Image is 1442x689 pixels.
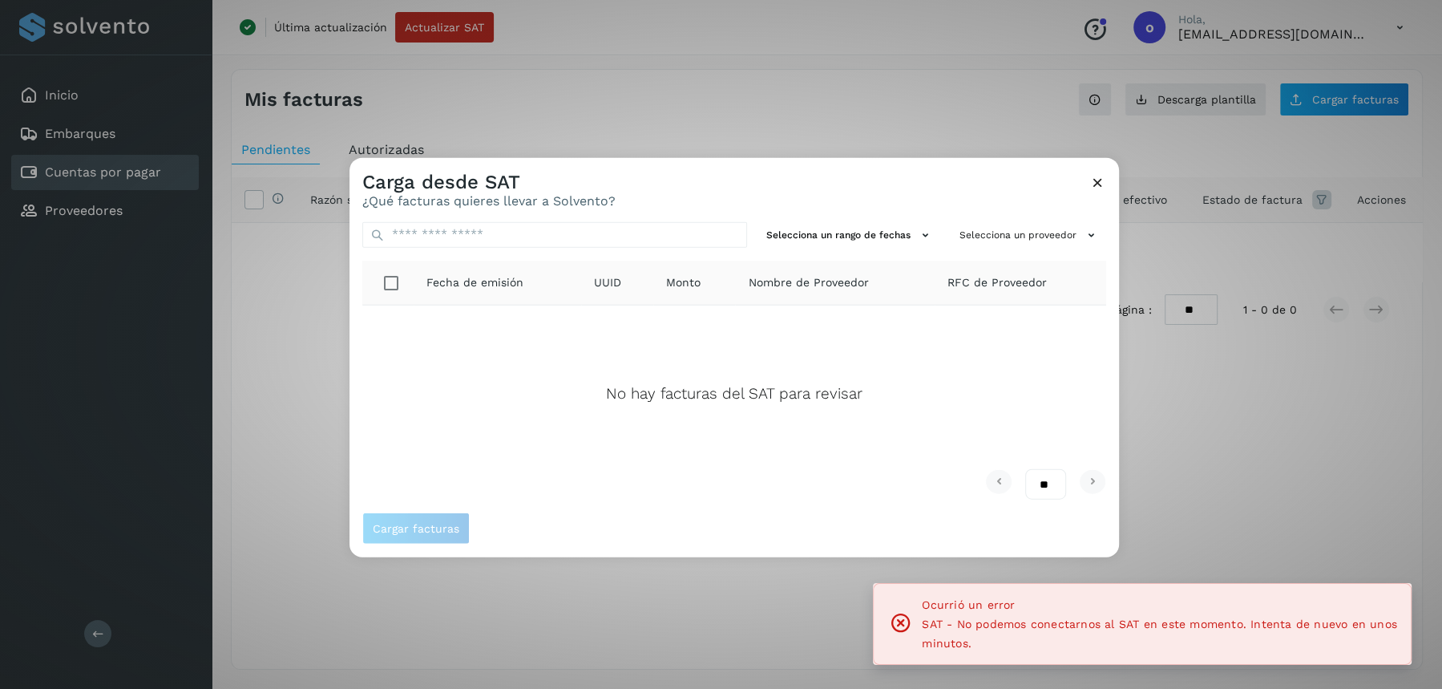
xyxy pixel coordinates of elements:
h3: Carga desde SAT [362,170,616,193]
span: Nombre de Proveedor [748,274,868,291]
span: SAT - No podemos conectarnos al SAT en este momento. Intenta de nuevo en unos minutos. [922,618,1397,650]
p: ¿Qué facturas quieres llevar a Solvento? [362,193,616,209]
p: No hay facturas del SAT para revisar [606,384,862,403]
span: Monto [666,274,701,291]
span: RFC de Proveedor [947,274,1047,291]
span: UUID [594,274,621,291]
button: Cargar facturas [362,513,470,545]
span: Cargar facturas [373,523,459,534]
button: Selecciona un rango de fechas [760,221,940,248]
span: Ocurrió un error [922,595,1398,614]
button: Selecciona un proveedor [953,221,1106,248]
span: Fecha de emisión [426,274,523,291]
